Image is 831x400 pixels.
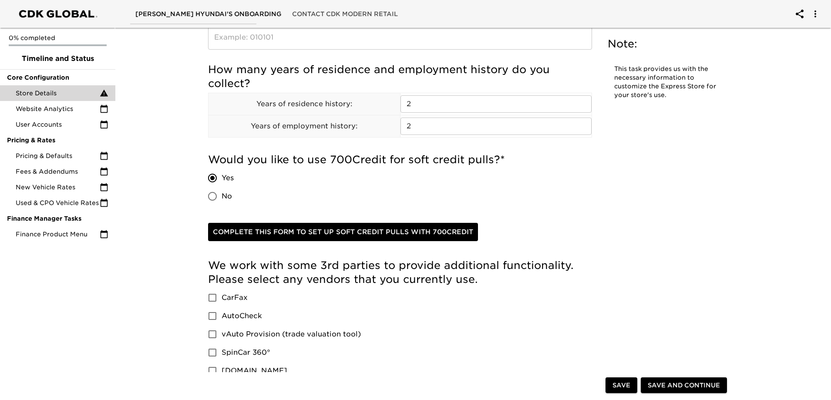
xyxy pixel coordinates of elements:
span: SpinCar 360° [222,347,270,358]
button: account of current user [789,3,810,24]
button: Save and Continue [641,377,727,393]
h5: How many years of residence and employment history do you collect? [208,63,592,91]
span: vAuto Provision (trade valuation tool) [222,329,361,339]
span: Store Details [16,89,100,97]
p: Years of residence history: [209,99,400,109]
span: New Vehicle Rates [16,183,100,192]
span: Yes [222,173,234,183]
span: Finance Product Menu [16,230,100,239]
span: Fees & Addendums [16,167,100,176]
h5: We work with some 3rd parties to provide additional functionality. Please select any vendors that... [208,259,592,286]
p: This task provides us with the necessary information to customize the Express Store for your stor... [614,65,719,100]
span: Finance Manager Tasks [7,214,108,223]
h5: Would you like to use 700Credit for soft credit pulls? [208,153,592,167]
span: AutoCheck [222,311,262,321]
span: Timeline and Status [7,54,108,64]
span: Pricing & Rates [7,136,108,145]
span: No [222,191,232,202]
h5: Note: [608,37,725,51]
span: Website Analytics [16,104,100,113]
span: Save and Continue [648,380,720,391]
span: [DOMAIN_NAME] [222,366,287,376]
button: account of current user [805,3,826,24]
a: Complete this form to set up soft credit pulls with 700Credit [208,223,478,241]
span: User Accounts [16,120,100,129]
p: Years of employment history: [209,121,400,131]
span: Contact CDK Modern Retail [292,9,398,20]
span: [PERSON_NAME] Hyundai's Onboarding [135,9,282,20]
span: Complete this form to set up soft credit pulls with 700Credit [213,226,473,238]
span: Save [612,380,630,391]
span: Core Configuration [7,73,108,82]
button: Save [606,377,637,393]
span: CarFax [222,292,248,303]
span: Used & CPO Vehicle Rates [16,198,100,207]
input: Example: 010101 [208,25,592,50]
span: Pricing & Defaults [16,151,100,160]
p: 0% completed [9,34,107,42]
